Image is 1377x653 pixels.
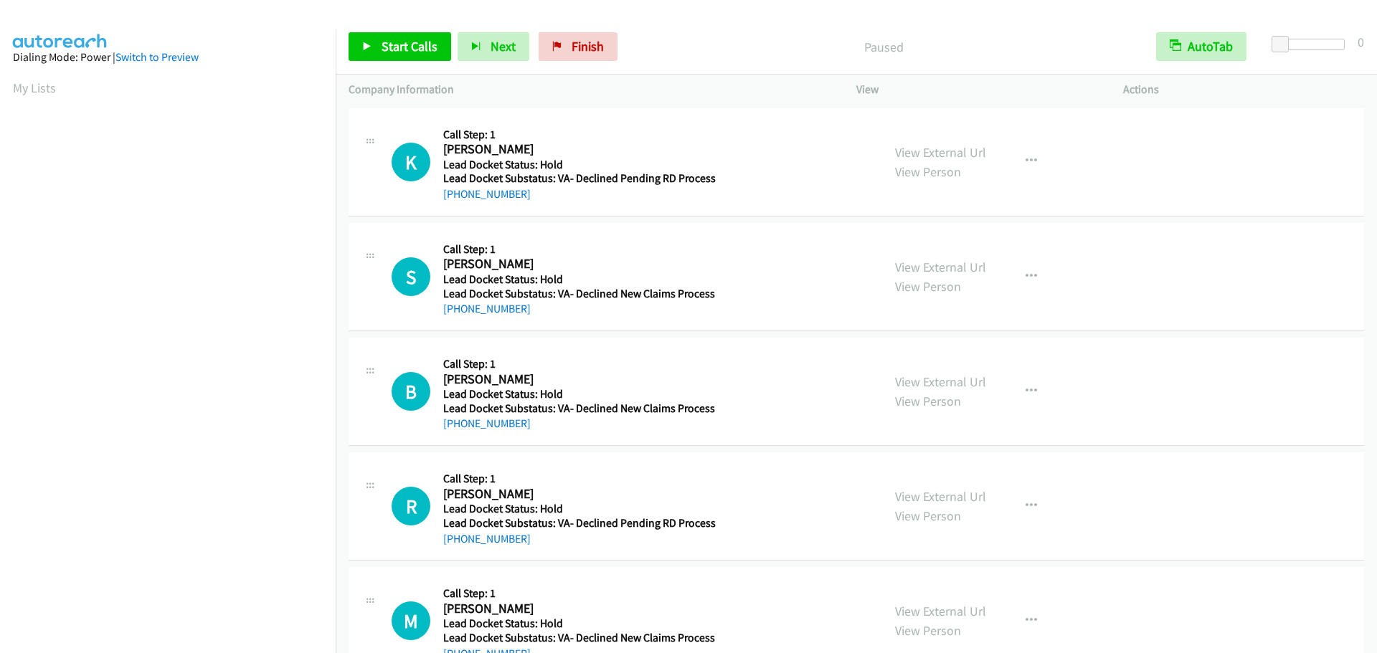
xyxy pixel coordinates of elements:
[443,256,710,272] h2: [PERSON_NAME]
[392,257,430,296] div: The call is yet to be attempted
[443,586,715,601] h5: Call Step: 1
[1156,32,1246,61] button: AutoTab
[443,302,531,315] a: [PHONE_NUMBER]
[443,128,716,142] h5: Call Step: 1
[895,259,986,275] a: View External Url
[443,387,715,401] h5: Lead Docket Status: Hold
[392,487,430,525] h1: R
[349,81,831,98] p: Company Information
[637,37,1130,57] p: Paused
[443,532,531,545] a: [PHONE_NUMBER]
[382,38,437,54] span: Start Calls
[443,601,710,617] h2: [PERSON_NAME]
[895,603,986,619] a: View External Url
[443,502,716,516] h5: Lead Docket Status: Hold
[443,171,716,186] h5: Lead Docket Substatus: VA- Declined Pending RD Process
[443,187,531,201] a: [PHONE_NUMBER]
[572,38,604,54] span: Finish
[539,32,617,61] a: Finish
[443,287,715,301] h5: Lead Docket Substatus: VA- Declined New Claims Process
[443,631,715,645] h5: Lead Docket Substatus: VA- Declined New Claims Process
[895,278,961,295] a: View Person
[895,144,986,161] a: View External Url
[895,393,961,409] a: View Person
[856,81,1097,98] p: View
[443,272,715,287] h5: Lead Docket Status: Hold
[895,163,961,180] a: View Person
[443,141,710,158] h2: [PERSON_NAME]
[392,601,430,640] div: The call is yet to be attempted
[392,601,430,640] h1: M
[443,242,715,257] h5: Call Step: 1
[1279,39,1345,50] div: Delay between calls (in seconds)
[13,49,323,66] div: Dialing Mode: Power |
[443,371,710,388] h2: [PERSON_NAME]
[443,616,715,631] h5: Lead Docket Status: Hold
[115,50,199,64] a: Switch to Preview
[1358,32,1364,52] div: 0
[491,38,516,54] span: Next
[392,143,430,181] h1: K
[443,486,710,502] h2: [PERSON_NAME]
[443,357,715,371] h5: Call Step: 1
[349,32,451,61] a: Start Calls
[392,372,430,411] h1: B
[392,143,430,181] div: The call is yet to be attempted
[13,80,56,96] a: My Lists
[392,487,430,525] div: The call is yet to be attempted
[895,488,986,505] a: View External Url
[392,257,430,296] h1: S
[895,622,961,639] a: View Person
[895,373,986,390] a: View External Url
[458,32,529,61] button: Next
[443,158,716,172] h5: Lead Docket Status: Hold
[443,401,715,416] h5: Lead Docket Substatus: VA- Declined New Claims Process
[895,507,961,524] a: View Person
[443,416,531,430] a: [PHONE_NUMBER]
[392,372,430,411] div: The call is yet to be attempted
[1123,81,1364,98] p: Actions
[443,472,716,486] h5: Call Step: 1
[443,516,716,530] h5: Lead Docket Substatus: VA- Declined Pending RD Process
